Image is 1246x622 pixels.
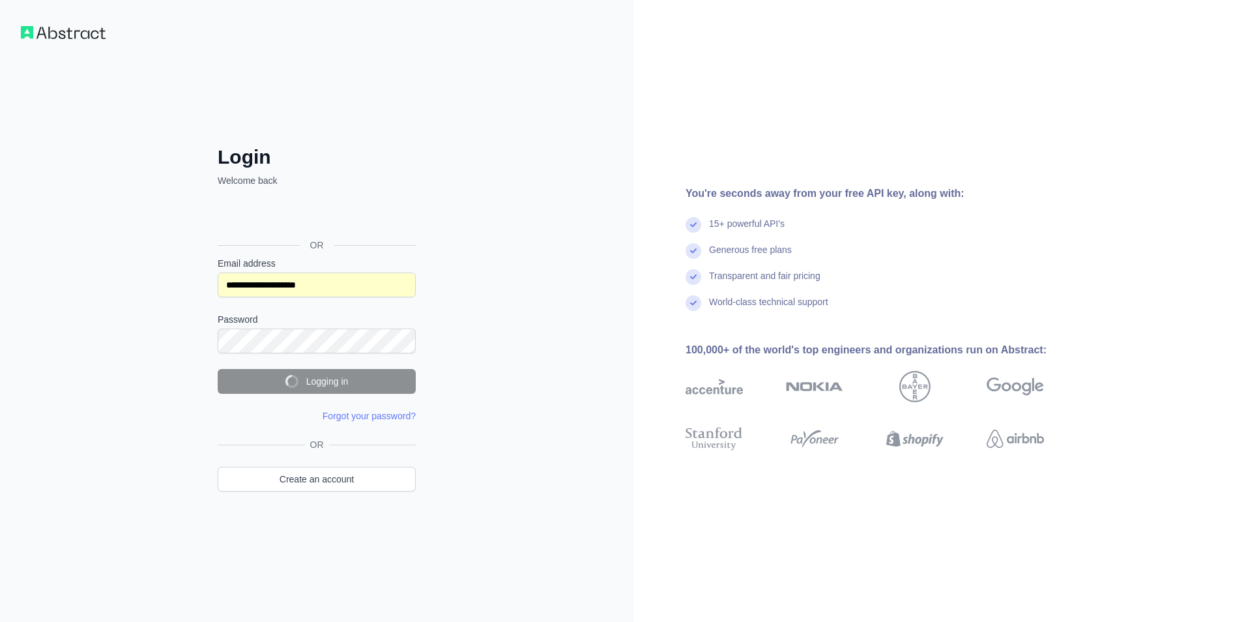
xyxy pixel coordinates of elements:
img: check mark [686,295,701,311]
div: 100,000+ of the world's top engineers and organizations run on Abstract: [686,342,1086,358]
img: airbnb [987,424,1044,453]
img: stanford university [686,424,743,453]
div: World-class technical support [709,295,828,321]
img: Workflow [21,26,106,39]
img: check mark [686,269,701,285]
span: OR [300,239,334,252]
span: OR [305,438,329,451]
iframe: Sign in with Google Button [211,201,420,230]
button: Logging in [218,369,416,394]
img: check mark [686,217,701,233]
img: shopify [886,424,944,453]
label: Email address [218,257,416,270]
label: Password [218,313,416,326]
a: Forgot your password? [323,411,416,421]
div: Generous free plans [709,243,792,269]
div: 15+ powerful API's [709,217,785,243]
a: Create an account [218,467,416,492]
img: check mark [686,243,701,259]
p: Welcome back [218,174,416,187]
img: payoneer [786,424,843,453]
img: google [987,371,1044,402]
div: Transparent and fair pricing [709,269,820,295]
img: nokia [786,371,843,402]
img: bayer [899,371,931,402]
img: accenture [686,371,743,402]
div: You're seconds away from your free API key, along with: [686,186,1086,201]
h2: Login [218,145,416,169]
